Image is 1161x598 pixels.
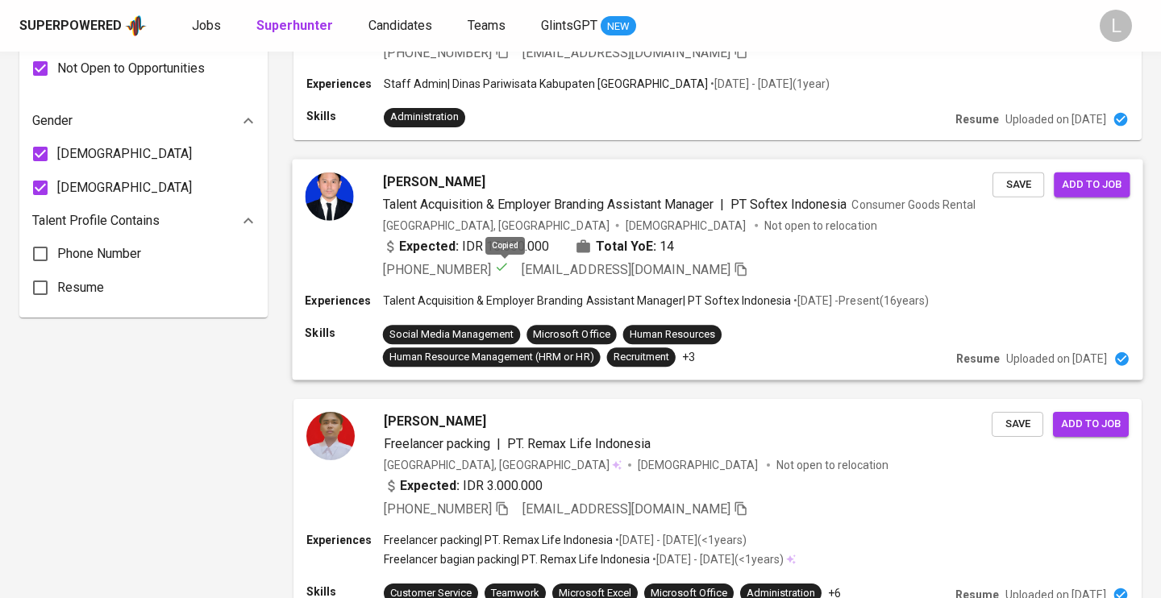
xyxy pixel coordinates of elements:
p: Uploaded on [DATE] [1006,351,1107,367]
div: Administration [390,110,459,125]
button: Save [992,172,1044,197]
img: app logo [125,14,147,38]
button: Add to job [1054,172,1130,197]
div: Recruitment [614,350,669,365]
div: Social Media Management [389,327,514,343]
div: Human Resource Management (HRM or HR) [389,350,594,365]
span: Teams [468,18,506,33]
p: Freelancer packing | PT. Remax Life Indonesia [384,532,613,548]
b: Total YoE: [596,237,656,256]
span: Not Open to Opportunities [57,59,205,78]
p: Resume [956,351,1000,367]
span: [DEMOGRAPHIC_DATA] [638,457,760,473]
b: Expected: [400,476,460,496]
span: NEW [601,19,636,35]
span: Save [1000,415,1035,434]
div: Human Resources [630,327,715,343]
p: Not open to relocation [764,218,876,234]
p: +3 [682,349,695,365]
span: [EMAIL_ADDRESS][DOMAIN_NAME] [522,262,730,277]
div: Talent Profile Contains [32,205,255,237]
a: Teams [468,16,509,36]
a: Superpoweredapp logo [19,14,147,38]
p: Uploaded on [DATE] [1005,111,1106,127]
p: Staff Admin | Dinas Pariwisata Kabupaten [GEOGRAPHIC_DATA] [384,76,708,92]
p: Freelancer bagian packing | PT. Remax Life Indonesia [384,551,650,567]
span: Resume [57,278,104,297]
div: Superpowered [19,17,122,35]
span: PT Softex Indonesia [730,196,847,211]
p: Experiences [306,76,384,92]
span: [PERSON_NAME] [383,172,485,191]
a: Superhunter [256,16,336,36]
p: • [DATE] - [DATE] ( <1 years ) [613,532,747,548]
span: Talent Acquisition & Employer Branding Assistant Manager [383,196,714,211]
span: [PHONE_NUMBER] [384,45,492,60]
div: L [1100,10,1132,42]
p: Talent Acquisition & Employer Branding Assistant Manager | PT Softex Indonesia [383,293,792,309]
span: | [497,434,501,454]
span: [DEMOGRAPHIC_DATA] [626,218,748,234]
span: PT. Remax Life Indonesia [507,436,651,451]
span: Consumer Goods Rental [851,197,975,210]
span: | [720,194,724,214]
span: [EMAIL_ADDRESS][DOMAIN_NAME] [522,45,730,60]
div: Microsoft Office [533,327,610,343]
button: Add to job [1053,412,1129,437]
span: 14 [660,237,674,256]
p: Talent Profile Contains [32,211,160,230]
span: Freelancer packing [384,436,490,451]
p: Experiences [305,293,382,309]
button: Save [992,412,1043,437]
p: Resume [955,111,999,127]
span: [PHONE_NUMBER] [383,262,491,277]
div: [GEOGRAPHIC_DATA], [GEOGRAPHIC_DATA] [383,218,610,234]
a: Jobs [192,16,224,36]
span: GlintsGPT [541,18,597,33]
b: Superhunter [256,18,333,33]
div: IDR 15.000.000 [383,237,550,256]
p: Experiences [306,532,384,548]
p: Gender [32,111,73,131]
p: • [DATE] - Present ( 16 years ) [791,293,929,309]
span: Jobs [192,18,221,33]
span: Add to job [1062,175,1121,193]
span: Save [1001,175,1036,193]
p: Skills [306,108,384,124]
div: Gender [32,105,255,137]
span: Phone Number [57,244,141,264]
p: Skills [305,325,382,341]
img: 6586b81768d4883dcb8a3b6d8ebcef03.jpg [305,172,353,220]
a: [PERSON_NAME]Talent Acquisition & Employer Branding Assistant Manager|PT Softex IndonesiaConsumer... [293,160,1142,380]
p: • [DATE] - [DATE] ( 1 year ) [708,76,830,92]
div: [GEOGRAPHIC_DATA], [GEOGRAPHIC_DATA] [384,457,622,473]
span: [EMAIL_ADDRESS][DOMAIN_NAME] [522,501,730,517]
img: 26e008ea7900153bca314ec4275db4fc.jpeg [306,412,355,460]
div: IDR 3.000.000 [384,476,543,496]
a: Candidates [368,16,435,36]
span: [DEMOGRAPHIC_DATA] [57,144,192,164]
b: Expected: [399,237,459,256]
span: [PERSON_NAME] [384,412,486,431]
p: • [DATE] - [DATE] ( <1 years ) [650,551,784,567]
span: [DEMOGRAPHIC_DATA] [57,178,192,197]
span: Add to job [1061,415,1121,434]
p: Not open to relocation [776,457,888,473]
a: GlintsGPT NEW [541,16,636,36]
span: [PHONE_NUMBER] [384,501,492,517]
span: Candidates [368,18,432,33]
